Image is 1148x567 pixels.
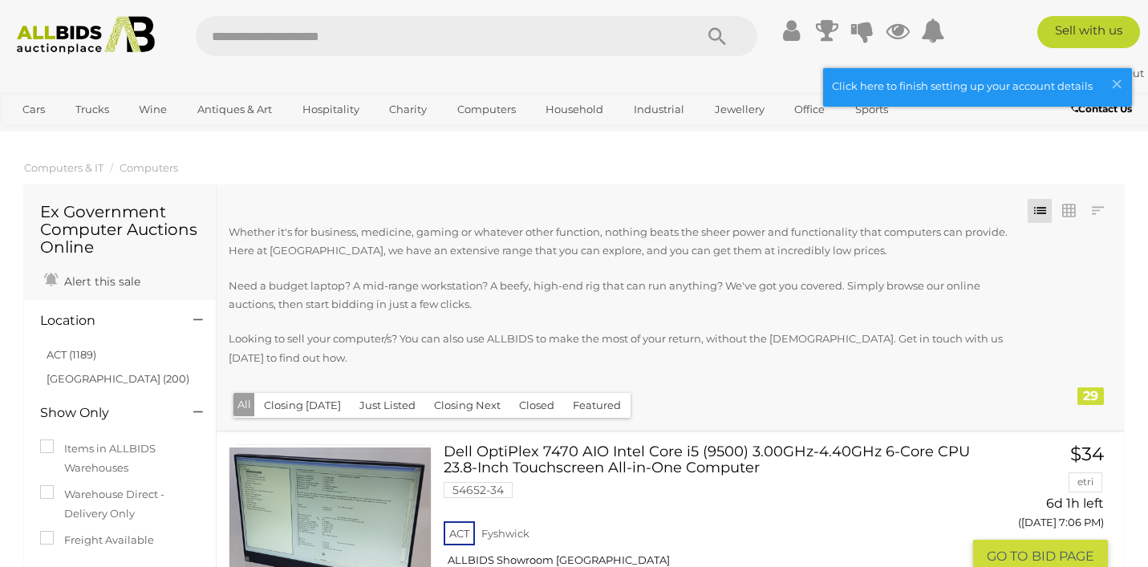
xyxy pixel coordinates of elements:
a: Household [535,96,614,123]
label: Freight Available [40,531,154,549]
button: Closing [DATE] [254,393,351,418]
a: Trucks [65,96,120,123]
a: Sports [845,96,899,123]
button: Closed [509,393,564,418]
img: Allbids.com.au [9,16,163,55]
a: Computers [447,96,526,123]
a: Computers & IT [24,161,103,174]
span: × [1109,68,1124,99]
a: Computers [120,161,178,174]
a: Cars [12,96,55,123]
a: Office [784,96,835,123]
span: GO TO [987,548,1032,565]
strong: Farmerjoe2902 [997,67,1089,79]
p: Need a budget laptop? A mid-range workstation? A beefy, high-end rig that can run anything? We've... [229,277,1026,314]
button: Closing Next [424,393,510,418]
div: 29 [1077,387,1104,405]
button: Just Listed [350,393,425,418]
h4: Location [40,314,169,328]
a: Hospitality [292,96,370,123]
label: Items in ALLBIDS Warehouses [40,439,200,477]
p: Whether it's for business, medicine, gaming or whatever other function, nothing beats the sheer p... [229,223,1026,261]
span: $34 [1070,443,1104,465]
a: Wine [128,96,177,123]
a: Sign Out [1097,67,1144,79]
button: Featured [563,393,631,418]
a: ACT (1189) [47,348,96,361]
span: Alert this sale [60,274,140,289]
a: Charity [379,96,437,123]
h4: Show Only [40,406,169,420]
a: Alert this sale [40,268,144,292]
p: Looking to sell your computer/s? You can also use ALLBIDS to make the most of your return, withou... [229,330,1026,367]
label: Warehouse Direct - Delivery Only [40,485,200,523]
a: [GEOGRAPHIC_DATA] (200) [47,372,189,385]
a: Sell with us [1037,16,1140,48]
span: | [1092,67,1095,79]
a: Industrial [623,96,695,123]
a: Jewellery [704,96,775,123]
a: Antiques & Art [187,96,282,123]
a: [GEOGRAPHIC_DATA] [12,123,147,149]
h1: Ex Government Computer Auctions Online [40,203,200,256]
button: Search [677,16,757,56]
a: Contact Us [1071,100,1136,118]
a: Farmerjoe2902 [997,67,1092,79]
button: All [233,393,255,416]
span: BID PAGE [1032,548,1094,565]
b: Contact Us [1071,103,1132,115]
